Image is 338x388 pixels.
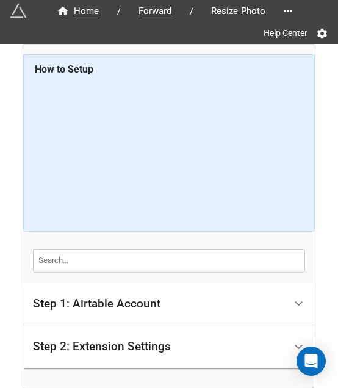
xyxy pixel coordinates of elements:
b: How to Setup [35,63,93,75]
span: Forward [131,4,179,18]
a: Help Center [255,22,316,44]
a: Home [44,4,112,18]
div: Step 2: Extension Settings [23,325,315,368]
div: Open Intercom Messenger [297,347,326,376]
img: miniextensions-icon.73ae0678.png [10,2,27,20]
div: Home [57,4,99,18]
li: / [117,5,121,18]
iframe: How to Resize Images on Airtable in Bulk! [35,81,304,221]
nav: breadcrumb [44,4,278,18]
div: Step 1: Airtable Account [23,282,315,326]
a: Forward [126,4,185,18]
li: / [190,5,193,18]
div: Step 1: Airtable Account [33,298,160,310]
input: Search... [33,249,305,272]
span: Resize Photo [204,4,273,18]
div: Step 2: Extension Settings [33,340,171,353]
